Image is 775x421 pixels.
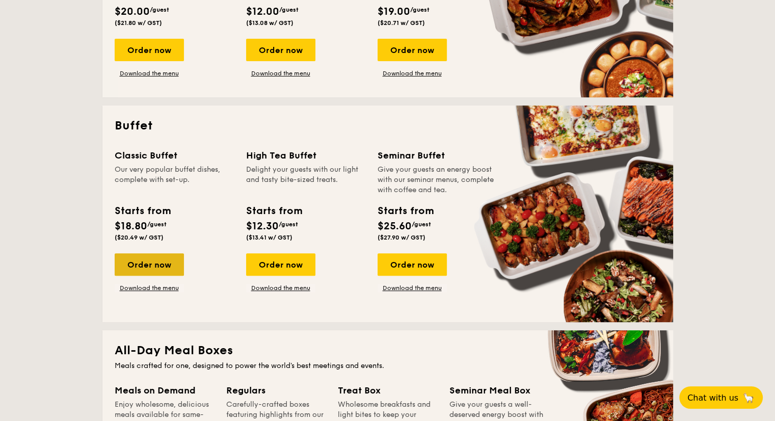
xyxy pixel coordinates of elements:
a: Download the menu [378,284,447,292]
a: Download the menu [246,69,315,77]
span: $19.00 [378,6,410,18]
div: Delight your guests with our light and tasty bite-sized treats. [246,165,365,195]
div: Order now [378,39,447,61]
div: Order now [246,39,315,61]
span: $25.60 [378,220,412,232]
div: Meals on Demand [115,383,214,398]
div: Order now [115,253,184,276]
span: $18.80 [115,220,147,232]
div: Seminar Meal Box [449,383,549,398]
span: ($20.71 w/ GST) [378,19,425,27]
div: Order now [378,253,447,276]
span: /guest [412,221,431,228]
div: Give your guests an energy boost with our seminar menus, complete with coffee and tea. [378,165,497,195]
div: Treat Box [338,383,437,398]
span: /guest [410,6,430,13]
a: Download the menu [378,69,447,77]
span: /guest [279,221,298,228]
div: Regulars [226,383,326,398]
span: /guest [279,6,299,13]
span: /guest [150,6,169,13]
div: High Tea Buffet [246,148,365,163]
span: ($21.80 w/ GST) [115,19,162,27]
div: Classic Buffet [115,148,234,163]
div: Meals crafted for one, designed to power the world's best meetings and events. [115,361,661,371]
div: Starts from [115,203,170,219]
div: Order now [115,39,184,61]
span: Chat with us [687,393,738,403]
div: Our very popular buffet dishes, complete with set-up. [115,165,234,195]
span: ($13.41 w/ GST) [246,234,292,241]
span: ($27.90 w/ GST) [378,234,425,241]
span: ($13.08 w/ GST) [246,19,293,27]
div: Seminar Buffet [378,148,497,163]
button: Chat with us🦙 [679,386,763,409]
span: $12.30 [246,220,279,232]
div: Order now [246,253,315,276]
span: $12.00 [246,6,279,18]
h2: Buffet [115,118,661,134]
div: Starts from [378,203,433,219]
a: Download the menu [115,69,184,77]
a: Download the menu [115,284,184,292]
div: Starts from [246,203,302,219]
a: Download the menu [246,284,315,292]
span: 🦙 [742,392,755,404]
span: /guest [147,221,167,228]
span: $20.00 [115,6,150,18]
span: ($20.49 w/ GST) [115,234,164,241]
h2: All-Day Meal Boxes [115,343,661,359]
